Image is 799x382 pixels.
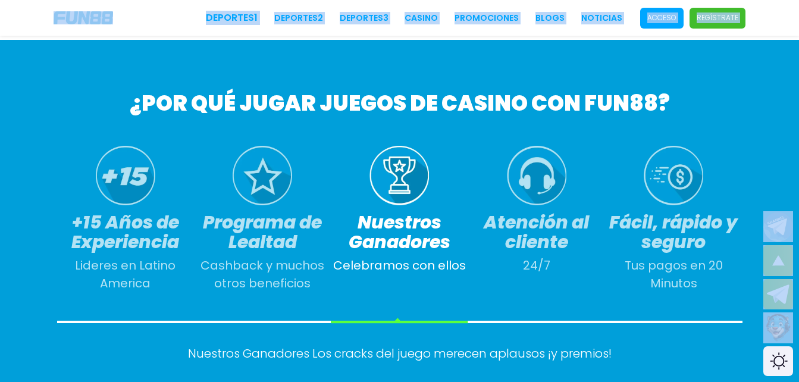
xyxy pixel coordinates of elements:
[697,12,738,23] p: Regístrate
[763,211,793,242] button: Join telegram channel
[605,212,742,252] h3: Fácil, rápido y seguro
[57,256,194,292] p: Lideres en Latino America
[763,312,793,343] button: Contact customer service
[581,12,622,24] a: NOTICIAS
[233,146,292,205] img: Programa de Lealtad
[535,12,565,24] a: BLOGS
[333,256,466,274] p: Celebramos con ellos
[763,346,793,376] div: Switch theme
[194,212,331,252] h3: Programa de Lealtad
[369,146,429,205] img: Nuestros Ganadores
[96,146,155,205] img: +15 Años de Experiencia
[763,279,793,310] button: Join telegram
[57,212,194,252] h3: +15 Años de Experiencia
[644,146,703,205] img: Fácil, rápido y seguro
[274,12,323,24] a: Deportes2
[206,11,258,25] a: Deportes1
[763,245,793,276] button: scroll up
[507,146,566,205] img: Atención al cliente
[605,256,742,292] p: Tus pagos en 20 Minutos
[331,212,468,252] h3: Nuestros Ganadores
[523,256,550,274] p: 24/7
[194,256,331,292] p: Cashback y muchos otros beneficios
[54,11,113,24] img: Company Logo
[468,212,605,252] h3: Atención al cliente
[647,12,676,23] p: Acceso
[340,12,388,24] a: Deportes3
[405,12,438,24] a: CASINO
[455,12,519,24] a: Promociones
